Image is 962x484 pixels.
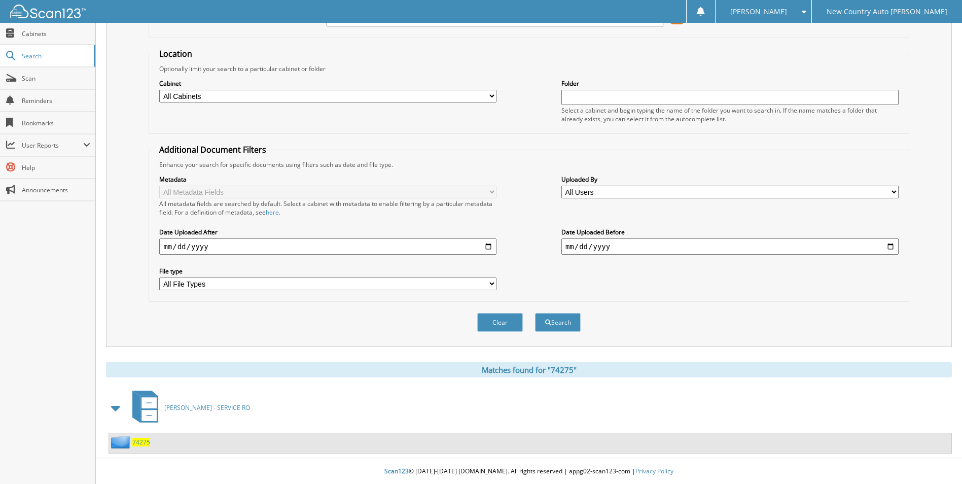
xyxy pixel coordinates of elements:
button: Search [535,313,581,332]
div: All metadata fields are searched by default. Select a cabinet with metadata to enable filtering b... [159,199,496,217]
iframe: Chat Widget [911,435,962,484]
input: end [561,238,899,255]
a: here [266,208,279,217]
div: © [DATE]-[DATE] [DOMAIN_NAME]. All rights reserved | appg02-scan123-com | [96,459,962,484]
legend: Location [154,48,197,59]
label: Cabinet [159,79,496,88]
span: Scan [22,74,90,83]
button: Clear [477,313,523,332]
label: Metadata [159,175,496,184]
span: Help [22,163,90,172]
span: [PERSON_NAME] - SERVICE RO [164,403,250,412]
span: Cabinets [22,29,90,38]
span: [PERSON_NAME] [730,9,787,15]
span: Search [22,52,89,60]
input: start [159,238,496,255]
span: Announcements [22,186,90,194]
span: User Reports [22,141,83,150]
legend: Additional Document Filters [154,144,271,155]
label: Uploaded By [561,175,899,184]
label: Date Uploaded Before [561,228,899,236]
a: [PERSON_NAME] - SERVICE RO [126,388,250,428]
div: Optionally limit your search to a particular cabinet or folder [154,64,903,73]
span: Bookmarks [22,119,90,127]
label: Date Uploaded After [159,228,496,236]
img: scan123-logo-white.svg [10,5,86,18]
a: 74275 [132,438,150,446]
img: folder2.png [111,436,132,448]
a: Privacy Policy [635,467,673,475]
span: New Country Auto [PERSON_NAME] [827,9,947,15]
div: Select a cabinet and begin typing the name of the folder you want to search in. If the name match... [561,106,899,123]
div: Enhance your search for specific documents using filters such as date and file type. [154,160,903,169]
div: Matches found for "74275" [106,362,952,377]
label: File type [159,267,496,275]
span: Scan123 [384,467,409,475]
span: Reminders [22,96,90,105]
label: Folder [561,79,899,88]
